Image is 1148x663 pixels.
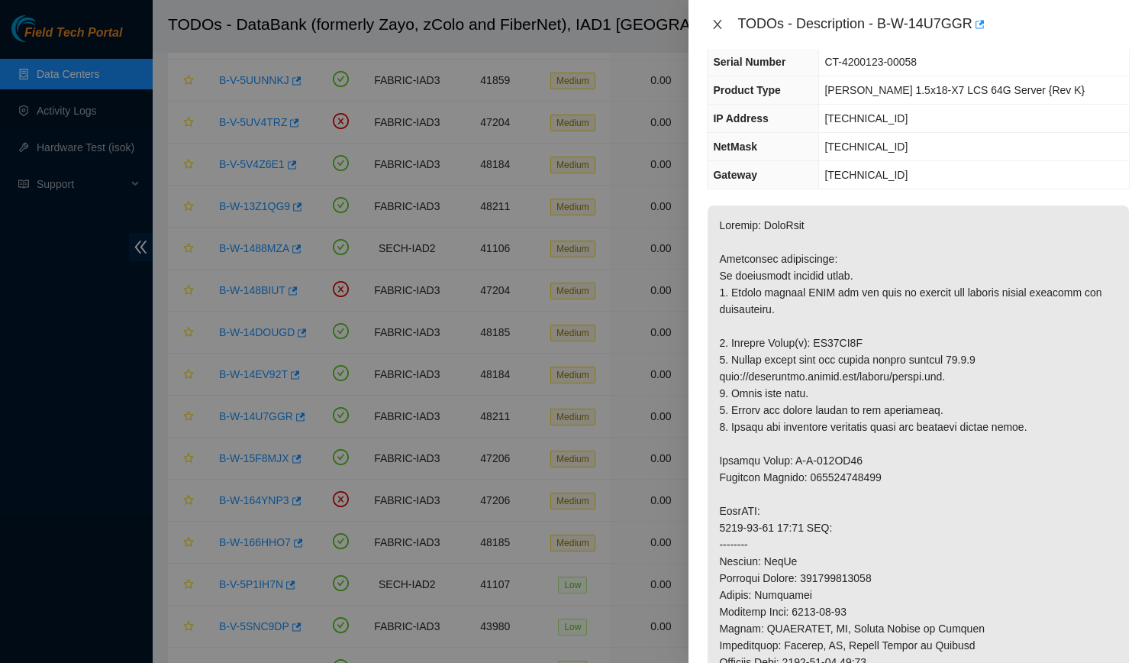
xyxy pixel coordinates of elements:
[824,141,908,153] span: [TECHNICAL_ID]
[713,141,757,153] span: NetMask
[707,18,728,32] button: Close
[824,56,917,68] span: CT-4200123-00058
[824,112,908,125] span: [TECHNICAL_ID]
[713,56,785,68] span: Serial Number
[824,169,908,181] span: [TECHNICAL_ID]
[713,169,757,181] span: Gateway
[713,84,780,96] span: Product Type
[737,12,1130,37] div: TODOs - Description - B-W-14U7GGR
[713,112,768,125] span: IP Address
[824,84,1085,96] span: [PERSON_NAME] 1.5x18-X7 LCS 64G Server {Rev K}
[711,18,724,31] span: close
